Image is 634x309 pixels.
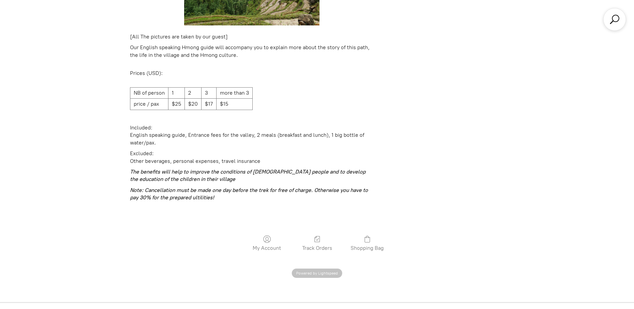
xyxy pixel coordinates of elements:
[130,117,374,147] p: Included: English speaking guide, Entrance fees for the valley, 2 meals (breakfast and lunch), 1 ...
[299,235,336,251] a: Track Orders
[347,235,387,251] a: Shopping Bag
[130,187,368,201] em: ote: Cancellation must be made one day before the trek for free of charge. Otherwise you have to ...
[130,150,374,165] p: Excluded: Other beverages, personal expenses, travel insurance
[292,269,342,278] span: Powered by Lightspeed
[216,87,252,98] td: more than 3
[130,87,168,98] td: NB of person
[168,99,184,110] td: $25
[130,44,374,66] p: Our English speaking Hmong guide will accompany you to explain more about the story of this path,...
[201,99,216,110] td: $17
[216,99,252,110] td: $15
[184,87,201,98] td: 2
[184,99,201,110] td: $20
[130,187,134,193] em: N
[168,87,184,98] td: 1
[130,70,374,77] p: Prices (USD):
[249,235,284,251] a: My Account
[201,87,216,98] td: 3
[609,13,621,25] a: Search products
[130,99,168,110] td: price / pax
[130,169,366,182] strong: The benefits will help to improve the conditions of [DEMOGRAPHIC_DATA] people and to develop the ...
